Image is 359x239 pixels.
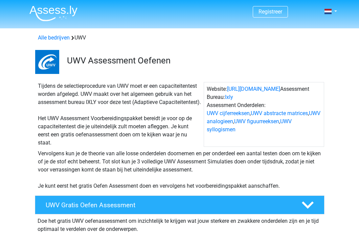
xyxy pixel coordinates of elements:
[35,150,324,190] div: Vervolgens kun je de theorie van alle losse onderdelen doornemen en per onderdeel een aantal test...
[259,8,282,15] a: Registreer
[207,110,250,116] a: UWV cijferreeksen
[251,110,308,116] a: UWV abstracte matrices
[35,214,324,233] div: Doe het gratis UWV oefenassessment om inzichtelijk te krijgen wat jouw sterkere en zwakkere onder...
[234,118,279,125] a: UWV figuurreeksen
[38,34,70,41] a: Alle bedrijven
[32,195,327,214] a: UWV Gratis Oefen Assessment
[204,82,324,147] div: Website: Assessment Bureau: Assessment Onderdelen: , , , ,
[35,34,324,42] div: UWV
[225,94,233,100] a: Ixly
[29,5,77,21] img: Assessly
[67,55,319,66] h3: UWV Assessment Oefenen
[227,86,280,92] a: [URL][DOMAIN_NAME]
[35,82,204,147] div: Tijdens de selectieprocedure van UWV moet er een capaciteitentest worden afgelegd. UWV maakt over...
[46,201,291,209] h4: UWV Gratis Oefen Assessment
